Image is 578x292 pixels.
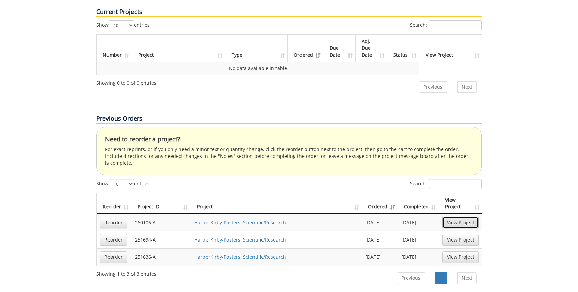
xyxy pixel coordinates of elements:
div: Showing 1 to 3 of 3 entries [96,268,156,277]
label: Search: [410,20,482,30]
a: 1 [435,272,447,284]
a: Previous [419,81,447,93]
p: Previous Orders [96,114,482,124]
td: [DATE] [362,248,398,266]
th: Ordered: activate to sort column ascending [362,193,398,214]
a: View Project [442,217,479,228]
td: [DATE] [362,231,398,248]
a: Next [457,81,477,93]
th: Project: activate to sort column ascending [191,193,362,214]
th: Reorder: activate to sort column ascending [97,193,131,214]
th: Type: activate to sort column ascending [225,35,288,62]
td: [DATE] [398,231,439,248]
td: No data available in table [97,62,419,75]
th: Due Date: activate to sort column ascending [323,35,355,62]
a: View Project [442,234,479,246]
td: [DATE] [398,248,439,266]
th: View Project: activate to sort column ascending [439,193,482,214]
td: [DATE] [398,214,439,231]
td: 251694-A [131,231,191,248]
a: Reorder [100,217,127,228]
a: HarperKirby-Posters: Scientific/Research [194,236,286,243]
p: For exact reprints, or if you only need a minor text or quantity change, click the reorder button... [105,146,473,166]
select: Showentries [109,20,134,30]
label: Show entries [96,179,150,189]
label: Search: [410,179,482,189]
th: Status: activate to sort column ascending [387,35,419,62]
th: View Project: activate to sort column ascending [419,35,482,62]
th: Project ID: activate to sort column ascending [131,193,191,214]
select: Showentries [109,179,134,189]
input: Search: [429,179,482,189]
a: Previous [397,272,425,284]
a: HarperKirby-Posters: Scientific/Research [194,254,286,260]
input: Search: [429,20,482,30]
label: Show entries [96,20,150,30]
td: [DATE] [362,214,398,231]
h4: Need to reorder a project? [105,136,473,143]
th: Number: activate to sort column ascending [97,35,132,62]
td: 260106-A [131,214,191,231]
a: Reorder [100,251,127,263]
p: Current Projects [96,7,482,17]
a: HarperKirby-Posters: Scientific/Research [194,219,286,226]
th: Adj. Due Date: activate to sort column ascending [356,35,387,62]
a: Reorder [100,234,127,246]
a: View Project [442,251,479,263]
td: 251636-A [131,248,191,266]
div: Showing 0 to 0 of 0 entries [96,77,156,86]
th: Completed: activate to sort column ascending [398,193,439,214]
th: Project: activate to sort column ascending [132,35,225,62]
th: Ordered: activate to sort column ascending [288,35,323,62]
a: Next [457,272,477,284]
